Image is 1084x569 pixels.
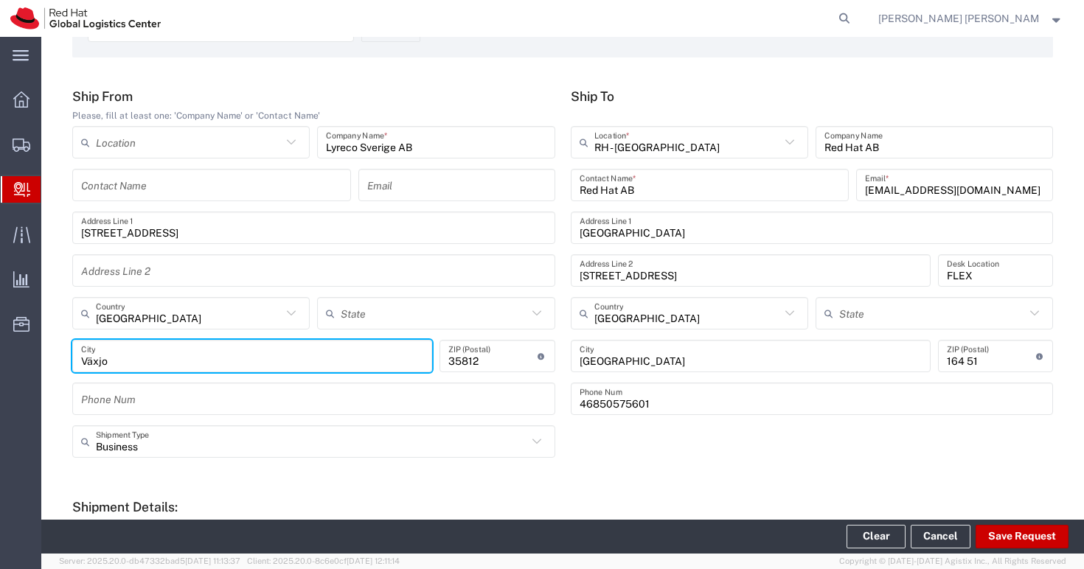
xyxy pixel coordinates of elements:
h5: Ship From [72,88,555,104]
h5: Shipment Details: [72,499,1053,514]
h5: Ship To [571,88,1054,104]
span: Copyright © [DATE]-[DATE] Agistix Inc., All Rights Reserved [839,555,1066,568]
a: Cancel [911,525,970,548]
button: [PERSON_NAME] [PERSON_NAME] [878,10,1063,27]
span: Anna Lei Linne [878,10,1040,27]
button: Clear [847,525,906,548]
span: [DATE] 11:13:37 [185,556,240,565]
button: Save Request [976,525,1069,548]
span: [DATE] 12:11:14 [347,556,400,565]
img: logo [10,7,161,29]
div: Please, fill at least one: 'Company Name' or 'Contact Name' [72,109,555,122]
span: Client: 2025.20.0-8c6e0cf [247,556,400,565]
span: Server: 2025.20.0-db47332bad5 [59,556,240,565]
